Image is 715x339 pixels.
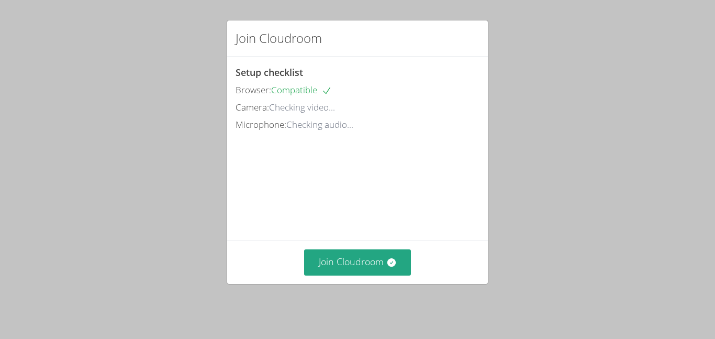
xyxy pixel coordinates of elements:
[236,101,269,113] span: Camera:
[236,29,322,48] h2: Join Cloudroom
[271,84,332,96] span: Compatible
[269,101,335,113] span: Checking video...
[236,66,303,79] span: Setup checklist
[236,118,286,130] span: Microphone:
[236,84,271,96] span: Browser:
[286,118,353,130] span: Checking audio...
[304,249,411,275] button: Join Cloudroom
